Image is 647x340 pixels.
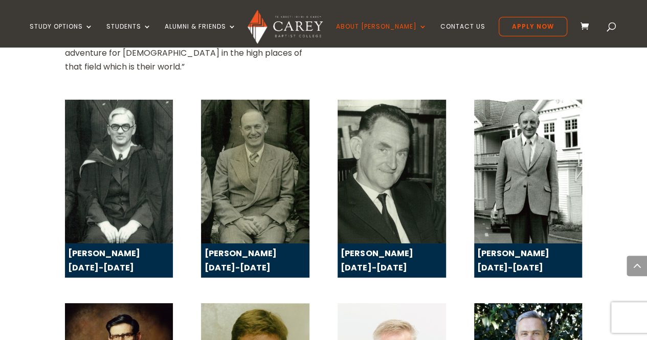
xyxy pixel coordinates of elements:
[204,247,276,273] strong: [PERSON_NAME] [DATE]-[DATE]
[248,10,323,44] img: Carey Baptist College
[336,23,427,47] a: About [PERSON_NAME]
[30,23,93,47] a: Study Options
[165,23,236,47] a: Alumni & Friends
[477,247,549,273] strong: [PERSON_NAME] [DATE]-[DATE]
[106,23,151,47] a: Students
[499,17,567,36] a: Apply Now
[65,100,173,244] img: 1946-1952 Principal Luke Jenkins
[440,23,485,47] a: Contact Us
[201,100,309,244] img: 1953-1960 Principal Ted Roberts-Thomson
[474,100,582,244] img: 1974-1984 Principal Bob Thompson
[341,247,413,273] strong: [PERSON_NAME] [DATE]-[DATE]
[338,100,445,244] img: 1960-1973 Principal Ayson Clifford
[68,247,140,273] strong: [PERSON_NAME] [DATE]-[DATE]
